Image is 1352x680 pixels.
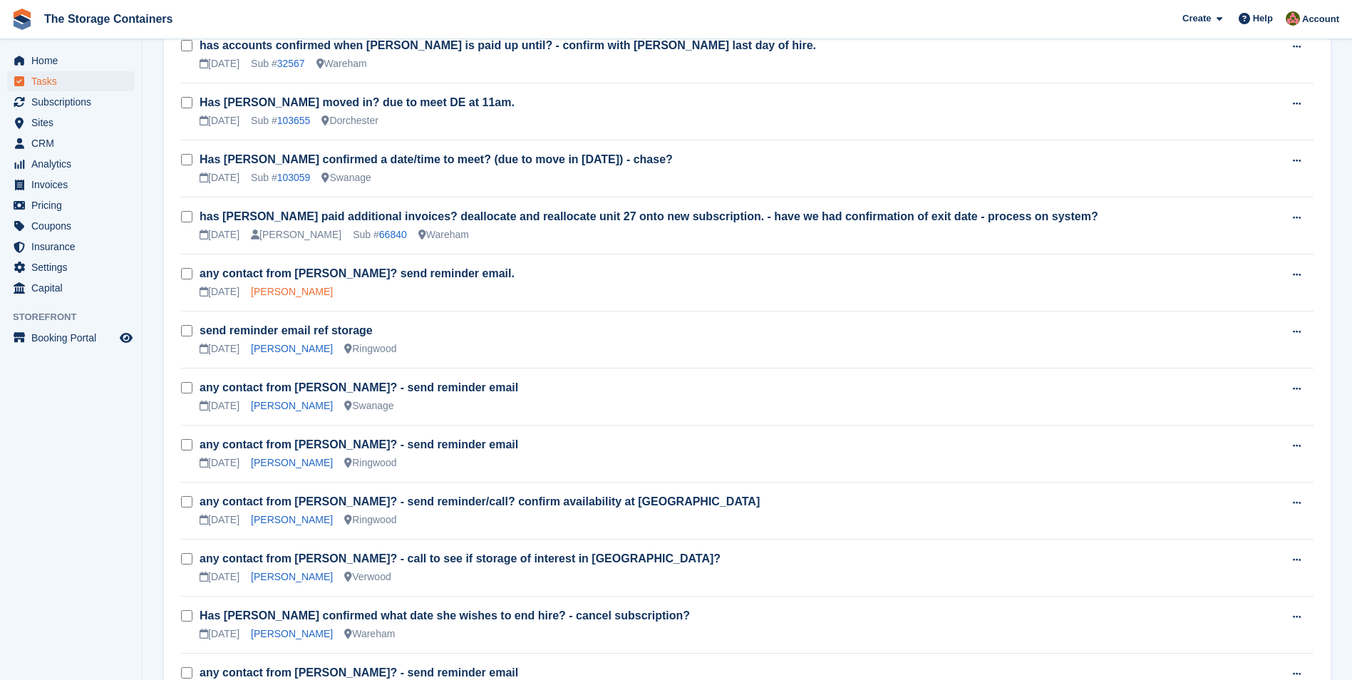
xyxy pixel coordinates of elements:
a: [PERSON_NAME] [251,514,333,525]
a: menu [7,175,135,195]
div: [PERSON_NAME] [251,227,341,242]
a: Preview store [118,329,135,346]
div: Dorchester [321,113,378,128]
a: 103655 [277,115,311,126]
a: [PERSON_NAME] [251,628,333,639]
a: menu [7,216,135,236]
div: [DATE] [200,341,239,356]
a: send reminder email ref storage [200,324,373,336]
div: [DATE] [200,570,239,584]
a: has [PERSON_NAME] paid additional invoices? deallocate and reallocate unit 27 onto new subscripti... [200,210,1098,222]
a: menu [7,257,135,277]
div: [DATE] [200,512,239,527]
div: Verwood [344,570,391,584]
div: [DATE] [200,284,239,299]
div: [DATE] [200,398,239,413]
a: any contact from [PERSON_NAME]? - call to see if storage of interest in [GEOGRAPHIC_DATA]? [200,552,721,565]
a: menu [7,113,135,133]
div: [DATE] [200,56,239,71]
a: any contact from [PERSON_NAME]? - send reminder email [200,381,518,393]
a: any contact from [PERSON_NAME]? - send reminder email [200,438,518,450]
a: 103059 [277,172,311,183]
span: Help [1253,11,1273,26]
a: [PERSON_NAME] [251,457,333,468]
span: Insurance [31,237,117,257]
a: Has [PERSON_NAME] moved in? due to meet DE at 11am. [200,96,515,108]
a: menu [7,92,135,112]
a: menu [7,328,135,348]
div: Swanage [344,398,393,413]
div: Wareham [316,56,367,71]
div: [DATE] [200,113,239,128]
a: menu [7,237,135,257]
a: The Storage Containers [38,7,178,31]
a: menu [7,133,135,153]
div: [DATE] [200,227,239,242]
a: Has [PERSON_NAME] confirmed what date she wishes to end hire? - cancel subscription? [200,609,690,622]
div: [DATE] [200,455,239,470]
a: menu [7,71,135,91]
div: [DATE] [200,627,239,642]
div: Ringwood [344,512,396,527]
div: Swanage [321,170,371,185]
span: Home [31,51,117,71]
span: Pricing [31,195,117,215]
a: Has [PERSON_NAME] confirmed a date/time to meet? (due to move in [DATE]) - chase? [200,153,673,165]
span: Capital [31,278,117,298]
span: Subscriptions [31,92,117,112]
span: Settings [31,257,117,277]
div: Sub # [251,113,310,128]
a: menu [7,51,135,71]
a: 66840 [379,229,407,240]
span: CRM [31,133,117,153]
div: Sub # [251,170,310,185]
img: stora-icon-8386f47178a22dfd0bd8f6a31ec36ba5ce8667c1dd55bd0f319d3a0aa187defe.svg [11,9,33,30]
span: Coupons [31,216,117,236]
a: 32567 [277,58,305,69]
div: Wareham [418,227,469,242]
div: Wareham [344,627,395,642]
a: [PERSON_NAME] [251,343,333,354]
span: Tasks [31,71,117,91]
img: Kirsty Simpson [1286,11,1300,26]
span: Booking Portal [31,328,117,348]
a: [PERSON_NAME] [251,286,333,297]
a: any contact from [PERSON_NAME]? - send reminder/call? confirm availability at [GEOGRAPHIC_DATA] [200,495,760,508]
span: Sites [31,113,117,133]
a: [PERSON_NAME] [251,571,333,582]
div: Sub # [251,56,305,71]
span: Invoices [31,175,117,195]
a: has accounts confirmed when [PERSON_NAME] is paid up until? - confirm with [PERSON_NAME] last day... [200,39,816,51]
a: menu [7,278,135,298]
div: [DATE] [200,170,239,185]
div: Ringwood [344,455,396,470]
div: Sub # [353,227,407,242]
a: [PERSON_NAME] [251,400,333,411]
span: Account [1302,12,1339,26]
span: Storefront [13,310,142,324]
div: Ringwood [344,341,396,356]
a: any contact from [PERSON_NAME]? - send reminder email [200,666,518,679]
a: any contact from [PERSON_NAME]? send reminder email. [200,267,515,279]
a: menu [7,154,135,174]
span: Create [1182,11,1211,26]
a: menu [7,195,135,215]
span: Analytics [31,154,117,174]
